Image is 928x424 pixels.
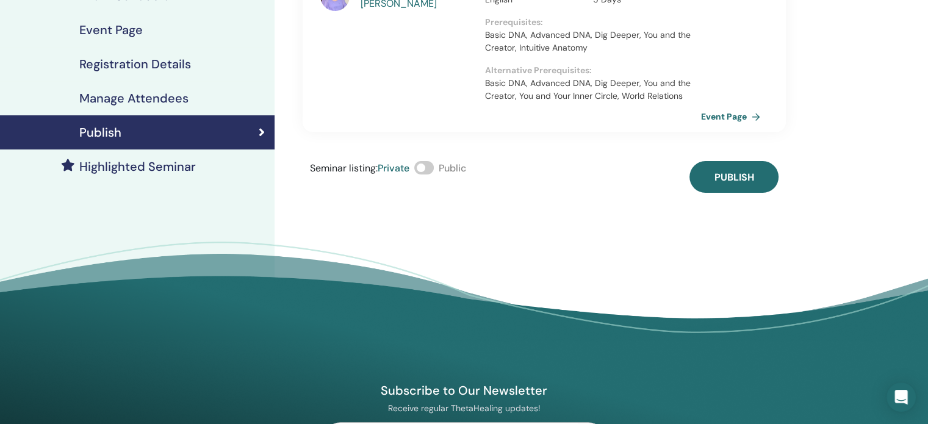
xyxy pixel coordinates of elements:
h4: Highlighted Seminar [79,159,196,174]
h4: Registration Details [79,57,191,71]
p: Basic DNA, Advanced DNA, Dig Deeper, You and the Creator, You and Your Inner Circle, World Relations [485,77,701,102]
p: Basic DNA, Advanced DNA, Dig Deeper, You and the Creator, Intuitive Anatomy [485,29,701,54]
span: Private [378,162,409,174]
a: Event Page [701,107,765,126]
p: Receive regular ThetaHealing updates! [323,403,605,414]
button: Publish [689,161,779,193]
h4: Manage Attendees [79,91,189,106]
p: Prerequisites : [485,16,701,29]
span: Seminar listing : [310,162,378,174]
p: Alternative Prerequisites : [485,64,701,77]
h4: Subscribe to Our Newsletter [323,383,605,398]
div: Open Intercom Messenger [887,383,916,412]
span: Public [439,162,466,174]
h4: Event Page [79,23,143,37]
h4: Publish [79,125,121,140]
span: Publish [714,171,754,184]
